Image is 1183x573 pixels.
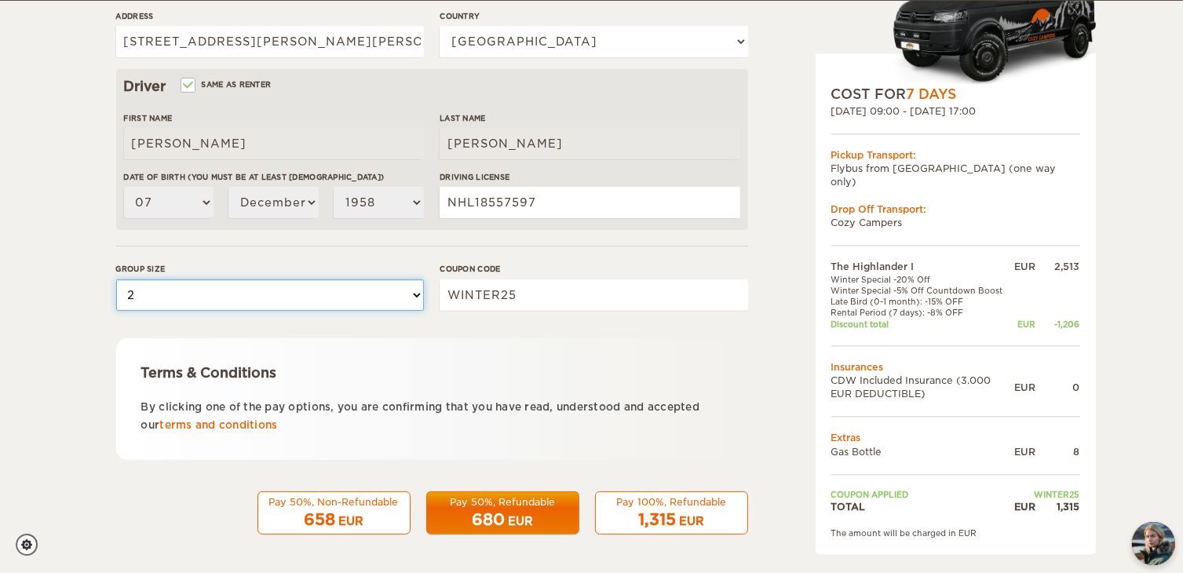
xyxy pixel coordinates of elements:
[116,263,424,275] label: Group size
[440,128,739,159] input: e.g. Smith
[831,104,1080,118] div: [DATE] 09:00 - [DATE] 17:00
[1015,489,1080,500] td: WINTER25
[831,360,1080,374] td: Insurances
[831,374,1015,401] td: CDW Included Insurance (3.000 EUR DEDUCTIBLE)
[16,534,48,556] a: Cookie settings
[426,491,579,535] button: Pay 50%, Refundable 680 EUR
[831,319,1015,330] td: Discount total
[595,491,748,535] button: Pay 100%, Refundable 1,315 EUR
[831,261,1015,274] td: The Highlander I
[116,10,424,22] label: Address
[124,171,424,183] label: Date of birth (You must be at least [DEMOGRAPHIC_DATA])
[124,112,424,124] label: First Name
[1015,381,1036,394] div: EUR
[1036,261,1080,274] div: 2,513
[1015,500,1036,513] div: EUR
[440,263,747,275] label: Coupon code
[1132,522,1175,565] button: chat-button
[440,171,739,183] label: Driving License
[907,87,957,103] span: 7 Days
[440,112,739,124] label: Last Name
[831,203,1080,217] div: Drop Off Transport:
[304,510,335,529] span: 658
[1132,522,1175,565] img: Freyja at Cozy Campers
[831,528,1080,539] div: The amount will be charged in EUR
[831,500,1015,513] td: TOTAL
[831,489,1015,500] td: Coupon applied
[1036,319,1080,330] div: -1,206
[440,187,739,218] input: e.g. 14789654B
[831,86,1080,104] div: COST FOR
[831,285,1015,296] td: Winter Special -5% Off Countdown Boost
[831,432,1080,445] td: Extras
[831,217,1080,230] td: Cozy Campers
[116,26,424,57] input: e.g. Street, City, Zip Code
[1015,261,1036,274] div: EUR
[440,10,747,22] label: Country
[831,274,1015,285] td: Winter Special -20% Off
[338,513,363,529] div: EUR
[159,419,277,431] a: terms and conditions
[141,363,723,382] div: Terms & Conditions
[831,162,1080,188] td: Flybus from [GEOGRAPHIC_DATA] (one way only)
[605,495,738,509] div: Pay 100%, Refundable
[182,82,192,92] input: Same as renter
[831,308,1015,319] td: Rental Period (7 days): -8% OFF
[141,398,723,435] p: By clicking one of the pay options, you are confirming that you have read, understood and accepte...
[1015,445,1036,458] div: EUR
[472,510,505,529] span: 680
[1015,319,1036,330] div: EUR
[1036,445,1080,458] div: 8
[1036,500,1080,513] div: 1,315
[831,445,1015,458] td: Gas Bottle
[124,128,424,159] input: e.g. William
[508,513,533,529] div: EUR
[1036,381,1080,394] div: 0
[436,495,569,509] div: Pay 50%, Refundable
[679,513,704,529] div: EUR
[257,491,411,535] button: Pay 50%, Non-Refundable 658 EUR
[124,77,740,96] div: Driver
[638,510,676,529] span: 1,315
[831,297,1015,308] td: Late Bird (0-1 month): -15% OFF
[268,495,400,509] div: Pay 50%, Non-Refundable
[831,148,1080,162] div: Pickup Transport:
[182,77,272,92] label: Same as renter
